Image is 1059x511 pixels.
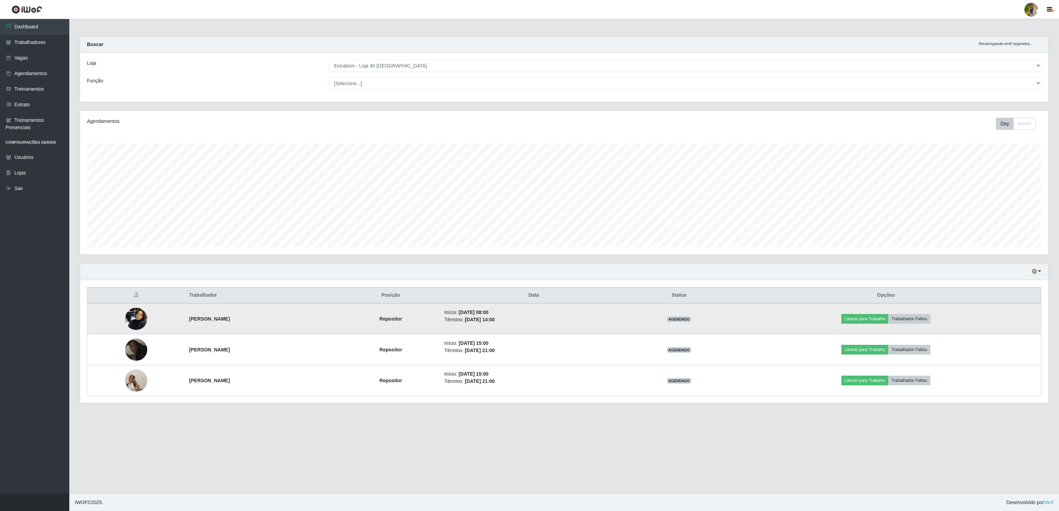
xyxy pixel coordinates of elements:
li: Término: [444,347,623,354]
li: Término: [444,316,623,323]
span: Desenvolvido por [1006,499,1053,506]
img: CoreUI Logo [11,5,42,14]
time: [DATE] 08:00 [458,310,488,315]
time: [DATE] 15:00 [458,371,488,377]
li: Término: [444,378,623,385]
button: Trabalhador Faltou [888,376,930,385]
th: Trabalhador [185,287,341,304]
li: Início: [444,340,623,347]
time: [DATE] 21:00 [465,348,495,353]
time: [DATE] 15:00 [458,340,488,346]
strong: [PERSON_NAME] [189,316,230,322]
th: Posição [341,287,440,304]
button: Trabalhador Faltou [888,314,930,324]
button: Liberar para Trabalho [841,345,888,355]
i: Recarregando em 9 segundos... [979,42,1033,46]
span: AGENDADO [667,347,691,353]
strong: Repositor [379,316,402,322]
span: AGENDADO [667,378,691,384]
div: Toolbar with button groups [996,118,1041,130]
div: First group [996,118,1036,130]
button: Trabalhador Faltou [888,345,930,355]
th: Status [627,287,731,304]
strong: [PERSON_NAME] [189,347,230,352]
th: Opções [731,287,1041,304]
strong: Repositor [379,378,402,383]
img: 1754244440146.jpeg [125,361,147,400]
img: 1755522333541.jpeg [125,304,147,333]
label: Loja [87,60,96,67]
a: iWof [1044,500,1053,505]
th: Data [440,287,627,304]
button: Liberar para Trabalho [841,376,888,385]
span: IWOF [75,500,88,505]
li: Início: [444,309,623,316]
span: © 2025 . [75,499,103,506]
button: Month [1013,118,1036,130]
button: Liberar para Trabalho [841,314,888,324]
li: Início: [444,370,623,378]
time: [DATE] 14:00 [465,317,495,322]
strong: [PERSON_NAME] [189,378,230,383]
div: Agendamentos [87,118,479,125]
img: 1754244983341.jpeg [125,339,147,361]
label: Função [87,77,103,84]
strong: Buscar [87,42,103,47]
strong: Repositor [379,347,402,352]
time: [DATE] 21:00 [465,378,495,384]
span: AGENDADO [667,316,691,322]
button: Day [996,118,1014,130]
